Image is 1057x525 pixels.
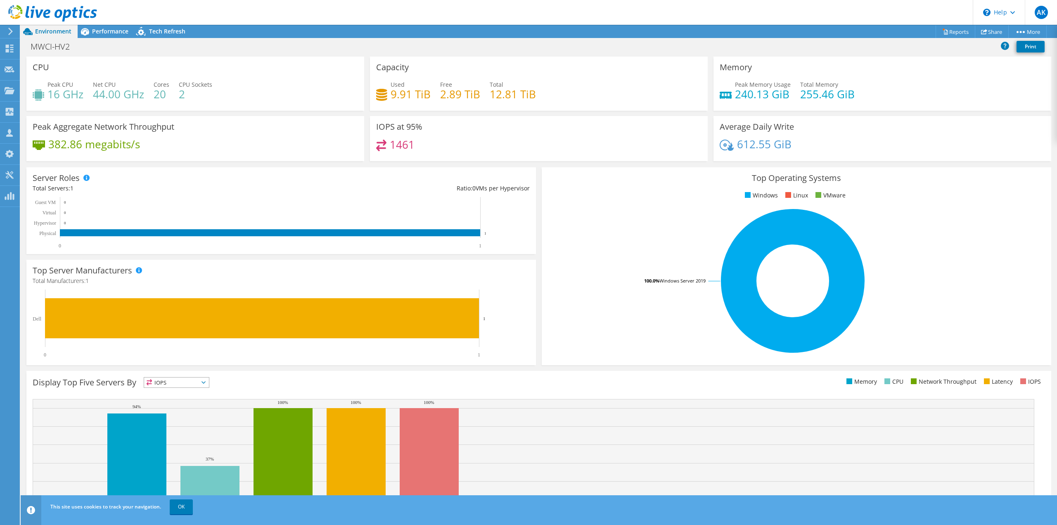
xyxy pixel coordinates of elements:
text: 1 [483,316,486,321]
span: Performance [92,27,128,35]
h1: MWCI-HV2 [27,42,83,51]
text: 94% [133,404,141,409]
h4: 9.91 TiB [391,90,431,99]
span: CPU Sockets [179,81,212,88]
h3: Top Operating Systems [548,173,1045,183]
text: Dell [33,316,41,322]
span: Peak Memory Usage [735,81,791,88]
svg: \n [983,9,991,16]
li: IOPS [1018,377,1041,386]
span: Peak CPU [47,81,73,88]
a: Print [1017,41,1045,52]
span: Cores [154,81,169,88]
h3: Average Daily Write [720,122,794,131]
text: 0 [59,243,61,249]
h3: IOPS at 95% [376,122,422,131]
h4: 2 [179,90,212,99]
h4: 240.13 GiB [735,90,791,99]
span: This site uses cookies to track your navigation. [50,503,161,510]
span: Used [391,81,405,88]
li: CPU [882,377,903,386]
text: 1 [479,243,481,249]
h3: CPU [33,63,49,72]
span: AK [1035,6,1048,19]
text: 0 [64,211,66,215]
a: OK [170,499,193,514]
span: Total Memory [800,81,838,88]
li: Network Throughput [909,377,976,386]
text: 1 [478,352,480,358]
text: 0 [64,200,66,204]
h4: 20 [154,90,169,99]
h4: 255.46 GiB [800,90,855,99]
h3: Server Roles [33,173,80,183]
text: 100% [424,400,434,405]
div: Total Servers: [33,184,281,193]
text: 100% [277,400,288,405]
h3: Capacity [376,63,409,72]
a: Share [975,25,1009,38]
li: Linux [783,191,808,200]
text: Guest VM [35,200,56,205]
span: Tech Refresh [149,27,185,35]
span: Environment [35,27,71,35]
h4: 1461 [390,140,415,149]
text: Hypervisor [34,220,56,226]
text: Virtual [43,210,57,216]
tspan: Windows Server 2019 [659,278,706,284]
text: 37% [206,456,214,461]
text: 100% [351,400,361,405]
h4: 44.00 GHz [93,90,144,99]
li: Memory [844,377,877,386]
li: Windows [743,191,778,200]
tspan: 100.0% [644,278,659,284]
h4: 12.81 TiB [490,90,536,99]
div: Ratio: VMs per Hypervisor [281,184,530,193]
span: IOPS [144,378,209,387]
span: 1 [85,277,89,285]
h3: Top Server Manufacturers [33,266,132,275]
text: Physical [39,230,56,236]
h4: 16 GHz [47,90,83,99]
text: 0 [64,221,66,225]
span: Total [490,81,503,88]
span: Net CPU [93,81,116,88]
text: 0 [44,352,46,358]
h4: 2.89 TiB [440,90,480,99]
span: 0 [472,184,476,192]
span: Free [440,81,452,88]
a: Reports [936,25,975,38]
span: 1 [70,184,73,192]
li: VMware [813,191,846,200]
h3: Peak Aggregate Network Throughput [33,122,174,131]
h4: 612.55 GiB [737,140,792,149]
text: 1 [484,231,486,235]
h4: 382.86 megabits/s [48,140,140,149]
a: More [1008,25,1047,38]
h3: Memory [720,63,752,72]
h4: Total Manufacturers: [33,276,530,285]
li: Latency [982,377,1013,386]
